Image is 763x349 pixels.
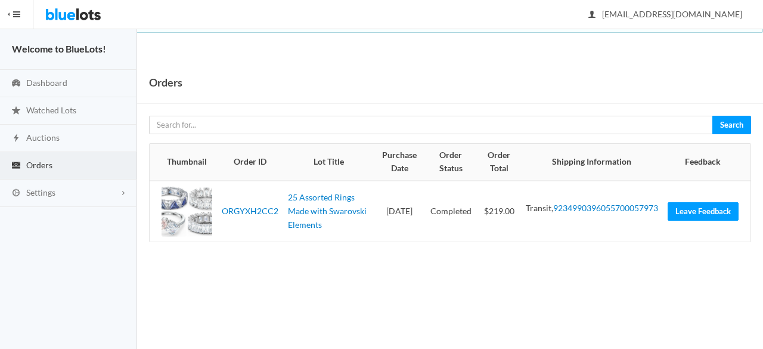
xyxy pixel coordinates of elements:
[663,144,750,181] th: Feedback
[589,9,742,19] span: [EMAIL_ADDRESS][DOMAIN_NAME]
[217,144,283,181] th: Order ID
[374,144,424,181] th: Purchase Date
[26,132,60,143] span: Auctions
[586,10,598,21] ion-icon: person
[526,202,658,215] li: Transit,
[668,202,739,221] a: Leave Feedback
[10,106,22,117] ion-icon: star
[712,116,751,134] button: Search
[477,181,521,242] td: $219.00
[283,144,374,181] th: Lot Title
[10,188,22,199] ion-icon: cog
[553,203,658,213] a: 9234990396055700057973
[424,181,477,242] td: Completed
[26,160,52,170] span: Orders
[10,133,22,144] ion-icon: flash
[10,160,22,172] ion-icon: cash
[12,43,106,54] strong: Welcome to BlueLots!
[521,144,663,181] th: Shipping Information
[288,192,367,229] a: 25 Assorted Rings Made with Swarovski Elements
[424,144,477,181] th: Order Status
[477,144,521,181] th: Order Total
[149,116,713,134] input: Search for...
[149,73,182,91] h1: Orders
[150,144,217,181] th: Thumbnail
[10,78,22,89] ion-icon: speedometer
[26,78,67,88] span: Dashboard
[222,206,278,216] a: ORGYXH2CC2
[374,181,424,242] td: [DATE]
[26,105,76,115] span: Watched Lots
[26,187,55,197] span: Settings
